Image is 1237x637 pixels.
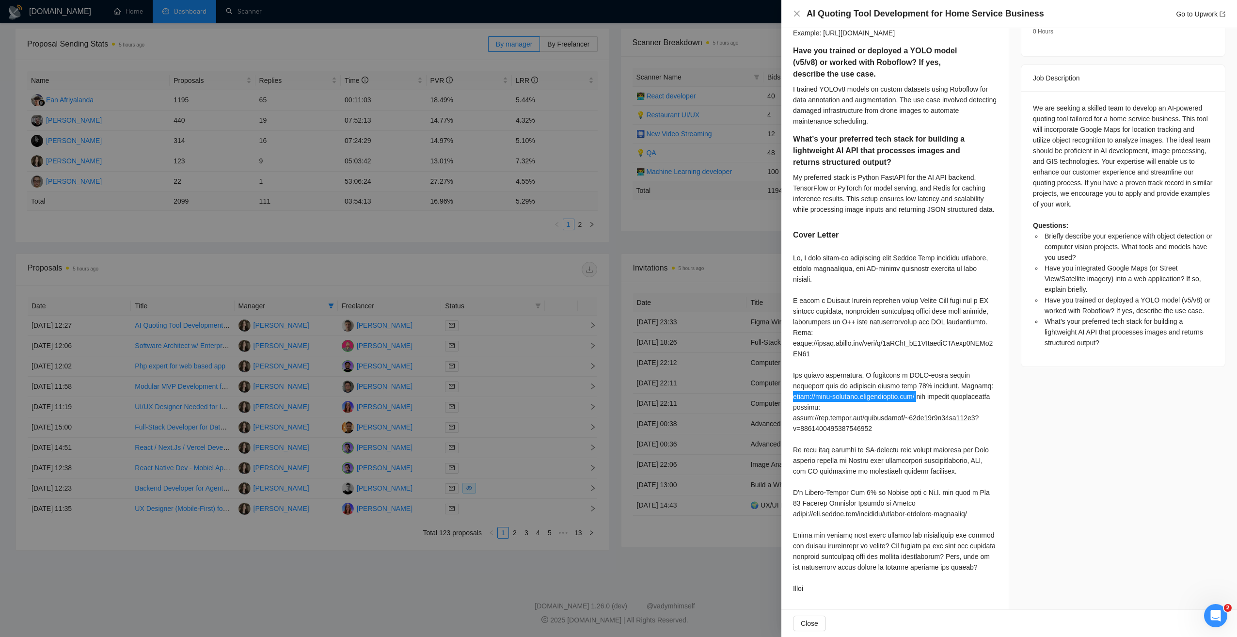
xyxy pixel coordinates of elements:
h4: AI Quoting Tool Development for Home Service Business [807,8,1044,20]
h5: Have you trained or deployed a YOLO model (v5/v8) or worked with Roboflow? If yes, describe the u... [793,45,967,80]
h5: Cover Letter [793,229,839,241]
span: Have you trained or deployed a YOLO model (v5/v8) or worked with Roboflow? If yes, describe the u... [1045,296,1210,315]
button: Close [793,10,801,18]
span: 0 Hours [1033,28,1053,35]
div: We are seeking a skilled team to develop an AI-powered quoting tool tailored for a home service b... [1033,103,1213,348]
div: My preferred stack is Python FastAPI for the AI API backend, TensorFlow or PyTorch for model serv... [793,172,997,215]
h5: What’s your preferred tech stack for building a lightweight AI API that processes images and retu... [793,133,967,168]
iframe: Intercom live chat [1204,604,1227,627]
div: Job Description [1033,65,1213,91]
span: Have you integrated Google Maps (or Street View/Satellite imagery) into a web application? If so,... [1045,264,1201,293]
div: Lo, I dolo sitam-co adipiscing elit Seddoe Temp incididu utlabore, etdolo magnaaliqua, eni AD-min... [793,253,997,594]
div: I trained YOLOv8 models on custom datasets using Roboflow for data annotation and augmentation. T... [793,84,997,127]
span: export [1220,11,1225,17]
button: Close [793,616,826,631]
a: Go to Upworkexport [1176,10,1225,18]
span: 2 [1224,604,1232,612]
span: close [793,10,801,17]
strong: Questions: [1033,222,1068,229]
span: Briefly describe your experience with object detection or computer vision projects. What tools an... [1045,232,1212,261]
span: What’s your preferred tech stack for building a lightweight AI API that processes images and retu... [1045,318,1203,347]
span: Close [801,618,818,629]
